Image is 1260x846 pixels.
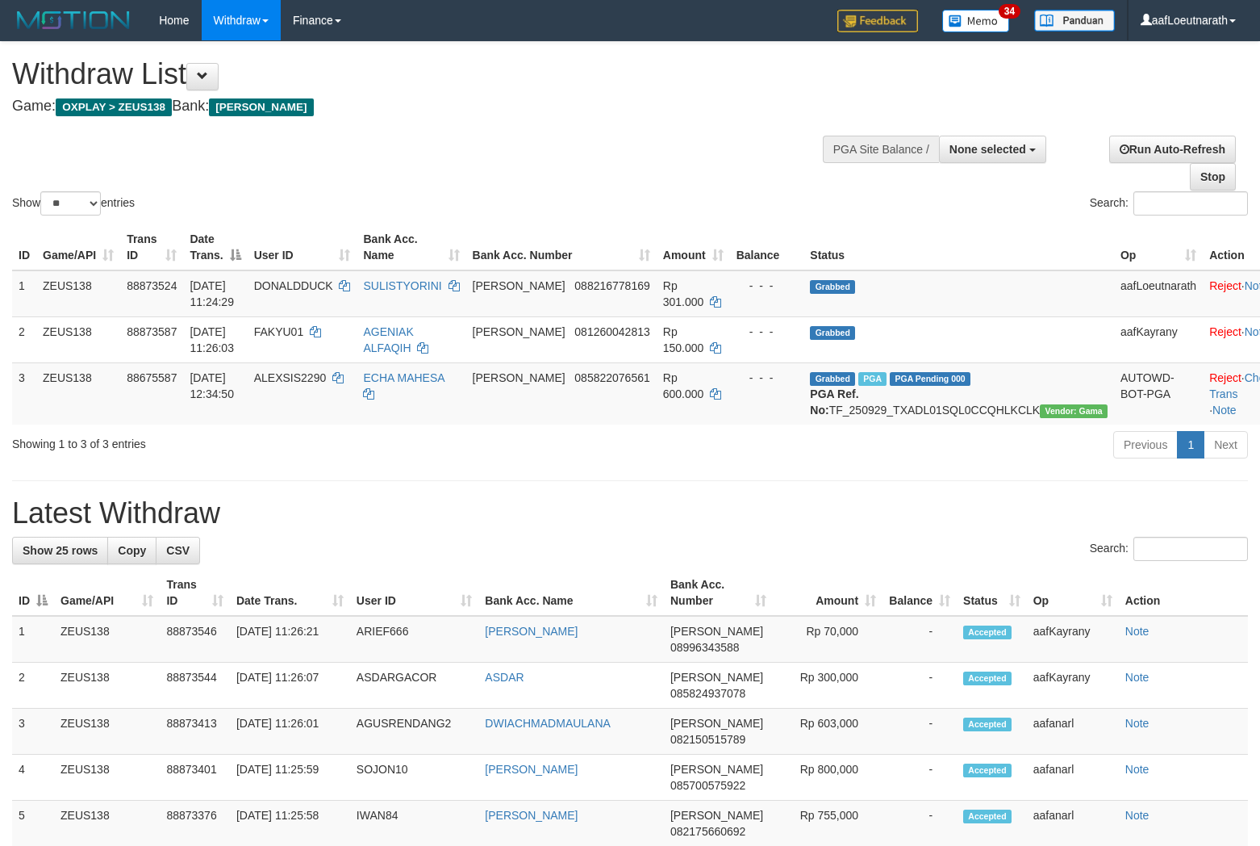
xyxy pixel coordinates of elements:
td: AUTOWD-BOT-PGA [1114,362,1203,425]
a: CSV [156,537,200,564]
a: Note [1125,625,1149,638]
span: Copy 085822076561 to clipboard [574,371,649,384]
th: Trans ID: activate to sort column ascending [120,224,183,270]
h1: Withdraw List [12,58,824,90]
a: DWIACHMADMAULANA [485,717,611,730]
a: Note [1125,717,1149,730]
label: Search: [1090,191,1248,216]
th: ID: activate to sort column descending [12,570,54,616]
span: Accepted [963,672,1012,685]
span: ALEXSIS2290 [254,371,327,384]
b: PGA Ref. No: [810,387,858,417]
span: [DATE] 11:26:03 [190,325,234,354]
a: [PERSON_NAME] [485,625,578,638]
a: Note [1125,809,1149,822]
span: [PERSON_NAME] [209,98,313,116]
a: AGENIAK ALFAQIH [363,325,413,354]
th: Amount: activate to sort column ascending [773,570,882,616]
a: Previous [1113,431,1178,459]
a: ASDAR [485,671,524,684]
th: Status: activate to sort column ascending [957,570,1027,616]
span: Accepted [963,718,1012,731]
td: - [882,663,957,709]
h1: Latest Withdraw [12,497,1248,530]
span: Rp 301.000 [663,279,704,308]
th: ID [12,224,36,270]
td: 88873544 [160,663,230,709]
span: PGA Pending [890,372,970,386]
td: aafKayrany [1114,316,1203,362]
span: [PERSON_NAME] [473,325,565,338]
td: aafKayrany [1027,663,1119,709]
a: Reject [1209,371,1241,384]
th: Bank Acc. Number: activate to sort column ascending [466,224,657,270]
img: panduan.png [1034,10,1115,31]
th: User ID: activate to sort column ascending [350,570,478,616]
td: Rp 70,000 [773,616,882,663]
img: Button%20Memo.svg [942,10,1010,32]
a: [PERSON_NAME] [485,809,578,822]
th: Game/API: activate to sort column ascending [36,224,120,270]
div: - - - [736,370,798,386]
td: 2 [12,663,54,709]
td: SOJON10 [350,755,478,801]
td: ZEUS138 [36,362,120,425]
th: Bank Acc. Name: activate to sort column ascending [478,570,664,616]
td: - [882,755,957,801]
td: Rp 603,000 [773,709,882,755]
a: ECHA MAHESA [363,371,444,384]
input: Search: [1133,537,1248,561]
span: None selected [949,143,1026,156]
select: Showentries [40,191,101,216]
span: Copy 085700575922 to clipboard [670,779,745,792]
th: Bank Acc. Number: activate to sort column ascending [664,570,773,616]
td: aafKayrany [1027,616,1119,663]
span: Accepted [963,764,1012,777]
td: Rp 800,000 [773,755,882,801]
span: 88873587 [127,325,177,338]
a: Copy [107,537,156,564]
td: 3 [12,709,54,755]
label: Search: [1090,537,1248,561]
th: Bank Acc. Name: activate to sort column ascending [357,224,465,270]
span: DONALDDUCK [254,279,333,292]
th: Balance [730,224,804,270]
a: SULISTYORINI [363,279,441,292]
th: Status [803,224,1114,270]
span: 34 [999,4,1020,19]
th: Date Trans.: activate to sort column descending [183,224,247,270]
a: [PERSON_NAME] [485,763,578,776]
td: [DATE] 11:25:59 [230,755,350,801]
td: aafLoeutnarath [1114,270,1203,317]
span: FAKYU01 [254,325,303,338]
div: Showing 1 to 3 of 3 entries [12,429,513,452]
span: Accepted [963,810,1012,823]
span: [PERSON_NAME] [670,671,763,684]
td: - [882,709,957,755]
img: MOTION_logo.png [12,8,135,32]
img: Feedback.jpg [837,10,918,32]
a: Reject [1209,325,1241,338]
span: [PERSON_NAME] [670,717,763,730]
span: Copy 088216778169 to clipboard [574,279,649,292]
td: aafanarl [1027,709,1119,755]
div: - - - [736,324,798,340]
th: Balance: activate to sort column ascending [882,570,957,616]
a: Next [1204,431,1248,459]
td: ASDARGACOR [350,663,478,709]
td: 88873401 [160,755,230,801]
td: 3 [12,362,36,425]
span: Grabbed [810,280,855,294]
span: Grabbed [810,372,855,386]
a: Stop [1190,163,1236,191]
a: Reject [1209,279,1241,292]
span: Copy 081260042813 to clipboard [574,325,649,338]
th: Op: activate to sort column ascending [1114,224,1203,270]
span: Rp 600.000 [663,371,704,400]
td: [DATE] 11:26:21 [230,616,350,663]
th: Amount: activate to sort column ascending [657,224,730,270]
span: [DATE] 12:34:50 [190,371,234,400]
td: aafanarl [1027,755,1119,801]
th: Action [1119,570,1248,616]
td: 88873413 [160,709,230,755]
